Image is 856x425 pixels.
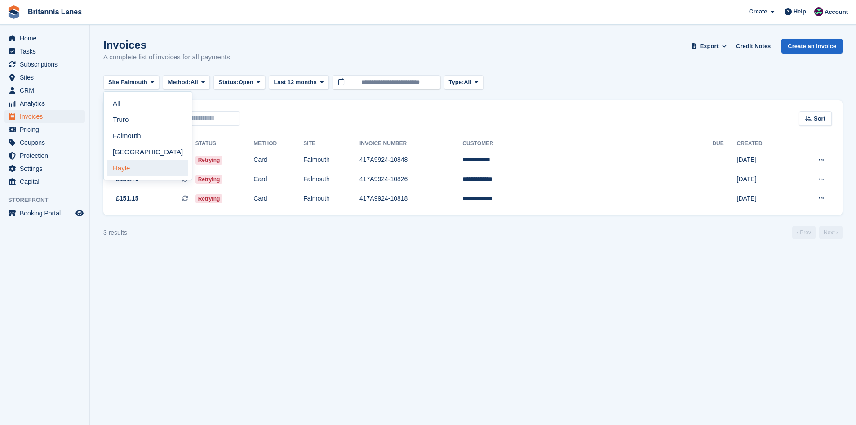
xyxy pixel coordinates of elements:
[303,170,359,189] td: Falmouth
[195,194,223,203] span: Retrying
[163,75,210,90] button: Method: All
[107,112,188,128] a: Truro
[107,160,188,176] a: Hayle
[737,189,792,208] td: [DATE]
[20,123,74,136] span: Pricing
[737,151,792,170] td: [DATE]
[116,194,139,203] span: £151.15
[20,149,74,162] span: Protection
[20,71,74,84] span: Sites
[107,128,188,144] a: Falmouth
[103,39,230,51] h1: Invoices
[4,58,85,71] a: menu
[4,71,85,84] a: menu
[103,52,230,63] p: A complete list of invoices for all payments
[20,110,74,123] span: Invoices
[7,5,21,19] img: stora-icon-8386f47178a22dfd0bd8f6a31ec36ba5ce8667c1dd55bd0f319d3a0aa187defe.svg
[218,78,238,87] span: Status:
[253,170,303,189] td: Card
[274,78,316,87] span: Last 12 months
[253,137,303,151] th: Method
[20,58,74,71] span: Subscriptions
[303,151,359,170] td: Falmouth
[814,7,823,16] img: Kirsty Miles
[303,189,359,208] td: Falmouth
[794,7,806,16] span: Help
[168,78,191,87] span: Method:
[107,144,188,160] a: [GEOGRAPHIC_DATA]
[4,207,85,219] a: menu
[20,84,74,97] span: CRM
[444,75,483,90] button: Type: All
[213,75,265,90] button: Status: Open
[781,39,843,54] a: Create an Invoice
[825,8,848,17] span: Account
[20,162,74,175] span: Settings
[108,78,121,87] span: Site:
[700,42,719,51] span: Export
[74,208,85,219] a: Preview store
[359,137,462,151] th: Invoice Number
[191,78,198,87] span: All
[24,4,85,19] a: Britannia Lanes
[712,137,736,151] th: Due
[121,78,147,87] span: Falmouth
[464,78,471,87] span: All
[359,151,462,170] td: 417A9924-10848
[20,45,74,58] span: Tasks
[819,226,843,239] a: Next
[449,78,464,87] span: Type:
[4,84,85,97] a: menu
[8,196,89,205] span: Storefront
[4,32,85,45] a: menu
[790,226,844,239] nav: Page
[303,137,359,151] th: Site
[269,75,328,90] button: Last 12 months
[4,175,85,188] a: menu
[749,7,767,16] span: Create
[737,137,792,151] th: Created
[20,175,74,188] span: Capital
[253,189,303,208] td: Card
[20,32,74,45] span: Home
[4,123,85,136] a: menu
[107,95,188,112] a: All
[238,78,253,87] span: Open
[195,175,223,184] span: Retrying
[814,114,825,123] span: Sort
[732,39,774,54] a: Credit Notes
[4,136,85,149] a: menu
[195,137,254,151] th: Status
[195,156,223,165] span: Retrying
[20,207,74,219] span: Booking Portal
[359,189,462,208] td: 417A9924-10818
[4,149,85,162] a: menu
[103,75,159,90] button: Site: Falmouth
[792,226,816,239] a: Previous
[4,97,85,110] a: menu
[20,97,74,110] span: Analytics
[4,45,85,58] a: menu
[462,137,712,151] th: Customer
[359,170,462,189] td: 417A9924-10826
[737,170,792,189] td: [DATE]
[103,228,127,237] div: 3 results
[4,110,85,123] a: menu
[689,39,729,54] button: Export
[253,151,303,170] td: Card
[20,136,74,149] span: Coupons
[4,162,85,175] a: menu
